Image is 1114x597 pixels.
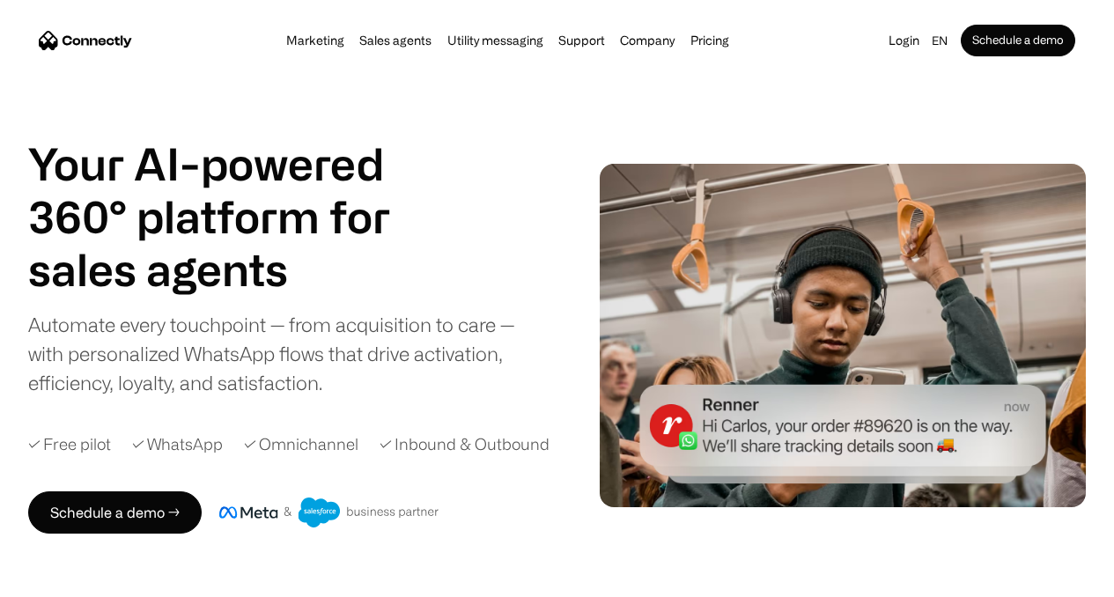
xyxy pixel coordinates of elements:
div: ✓ Free pilot [28,432,111,456]
h1: Your AI-powered 360° platform for [28,137,433,243]
div: ✓ Omnichannel [244,432,358,456]
a: Marketing [281,33,350,48]
a: Schedule a demo [961,25,1075,56]
ul: Language list [35,566,106,591]
a: Schedule a demo → [28,491,202,534]
div: Automate every touchpoint — from acquisition to care — with personalized WhatsApp flows that driv... [28,310,550,397]
div: en [925,28,961,53]
div: carousel [28,243,433,296]
div: Company [620,28,675,53]
a: Support [553,33,610,48]
div: en [932,28,948,53]
a: home [39,27,132,54]
img: Meta and Salesforce business partner badge. [219,497,439,527]
div: Company [615,28,680,53]
div: 1 of 4 [28,243,433,296]
div: ✓ Inbound & Outbound [380,432,550,456]
aside: Language selected: English [18,564,106,591]
a: Utility messaging [442,33,549,48]
a: Login [883,28,925,53]
a: Sales agents [354,33,437,48]
a: Pricing [685,33,734,48]
div: ✓ WhatsApp [132,432,223,456]
h1: sales agents [28,243,433,296]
